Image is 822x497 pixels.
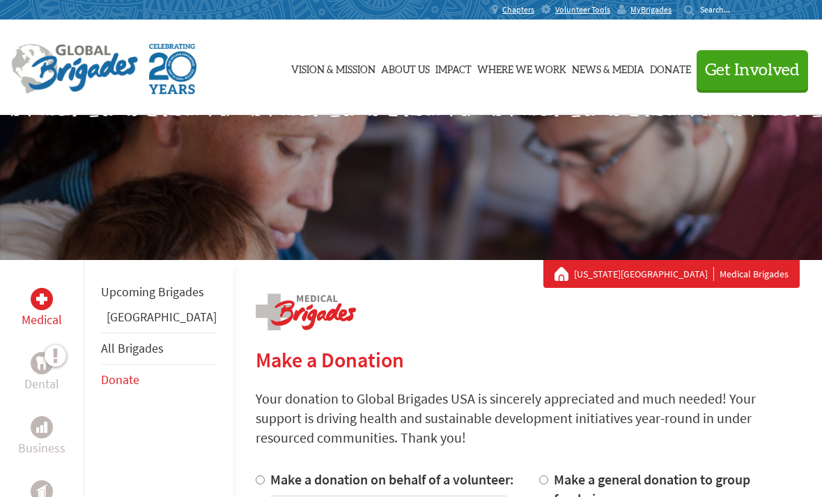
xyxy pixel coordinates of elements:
[101,332,217,365] li: All Brigades
[650,33,691,102] a: Donate
[101,284,204,300] a: Upcoming Brigades
[149,44,196,94] img: Global Brigades Celebrating 20 Years
[435,33,472,102] a: Impact
[291,33,375,102] a: Vision & Mission
[101,307,217,332] li: Guatemala
[31,352,53,374] div: Dental
[697,50,808,90] button: Get Involved
[700,4,740,15] input: Search...
[256,293,356,330] img: logo-medical.png
[572,33,644,102] a: News & Media
[502,4,534,15] span: Chapters
[36,293,47,305] img: Medical
[22,310,62,330] p: Medical
[101,277,217,307] li: Upcoming Brigades
[22,288,62,330] a: MedicalMedical
[36,356,47,369] img: Dental
[31,288,53,310] div: Medical
[18,438,65,458] p: Business
[24,374,59,394] p: Dental
[31,416,53,438] div: Business
[555,4,610,15] span: Volunteer Tools
[477,33,566,102] a: Where We Work
[101,365,217,395] li: Donate
[555,267,789,281] div: Medical Brigades
[705,62,800,79] span: Get Involved
[11,44,138,94] img: Global Brigades Logo
[36,422,47,433] img: Business
[101,340,164,356] a: All Brigades
[24,352,59,394] a: DentalDental
[630,4,672,15] span: MyBrigades
[574,267,714,281] a: [US_STATE][GEOGRAPHIC_DATA]
[381,33,430,102] a: About Us
[107,309,217,325] a: [GEOGRAPHIC_DATA]
[256,347,800,372] h2: Make a Donation
[101,372,139,388] a: Donate
[256,389,800,448] p: Your donation to Global Brigades USA is sincerely appreciated and much needed! Your support is dr...
[18,416,65,458] a: BusinessBusiness
[270,471,514,488] label: Make a donation on behalf of a volunteer:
